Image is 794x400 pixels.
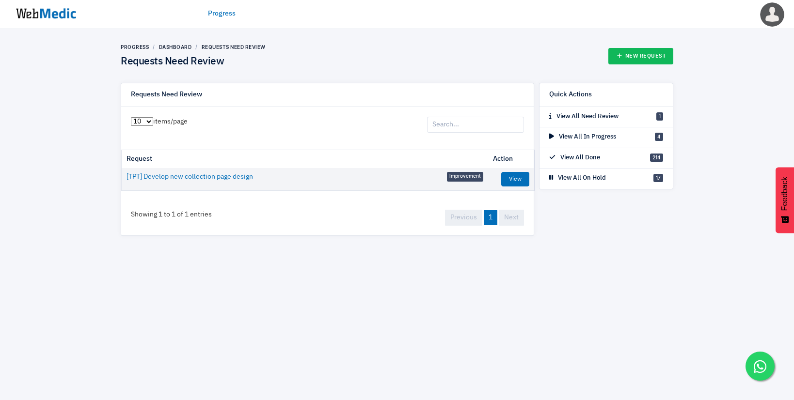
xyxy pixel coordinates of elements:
p: View All Need Review [549,112,619,122]
span: 214 [650,154,663,162]
a: Next [499,210,524,226]
span: 4 [655,133,663,141]
input: Search... [427,117,524,133]
a: New Request [608,48,674,64]
th: Request [122,150,488,168]
div: Showing 1 to 1 of 1 entries [121,200,222,230]
a: Previous [445,210,482,226]
a: 1 [484,210,497,225]
nav: breadcrumb [121,44,266,51]
a: View [501,172,529,186]
span: Improvement [447,172,483,182]
span: Feedback [780,177,789,211]
h6: Quick Actions [549,91,592,99]
a: Requests Need Review [202,44,266,50]
label: items/page [131,117,188,127]
button: Feedback - Show survey [776,167,794,233]
h6: Requests Need Review [131,91,202,99]
span: 17 [653,174,663,182]
select: items/page [131,117,153,126]
p: View All In Progress [549,132,616,142]
a: Progress [208,9,236,19]
h4: Requests Need Review [121,56,266,68]
th: Action [488,150,534,168]
a: Dashboard [159,44,192,50]
p: View All On Hold [549,173,606,183]
a: Progress [121,44,149,50]
span: 1 [656,112,663,121]
p: View All Done [549,153,600,163]
a: [TPT] Develop new collection page design [127,172,253,182]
